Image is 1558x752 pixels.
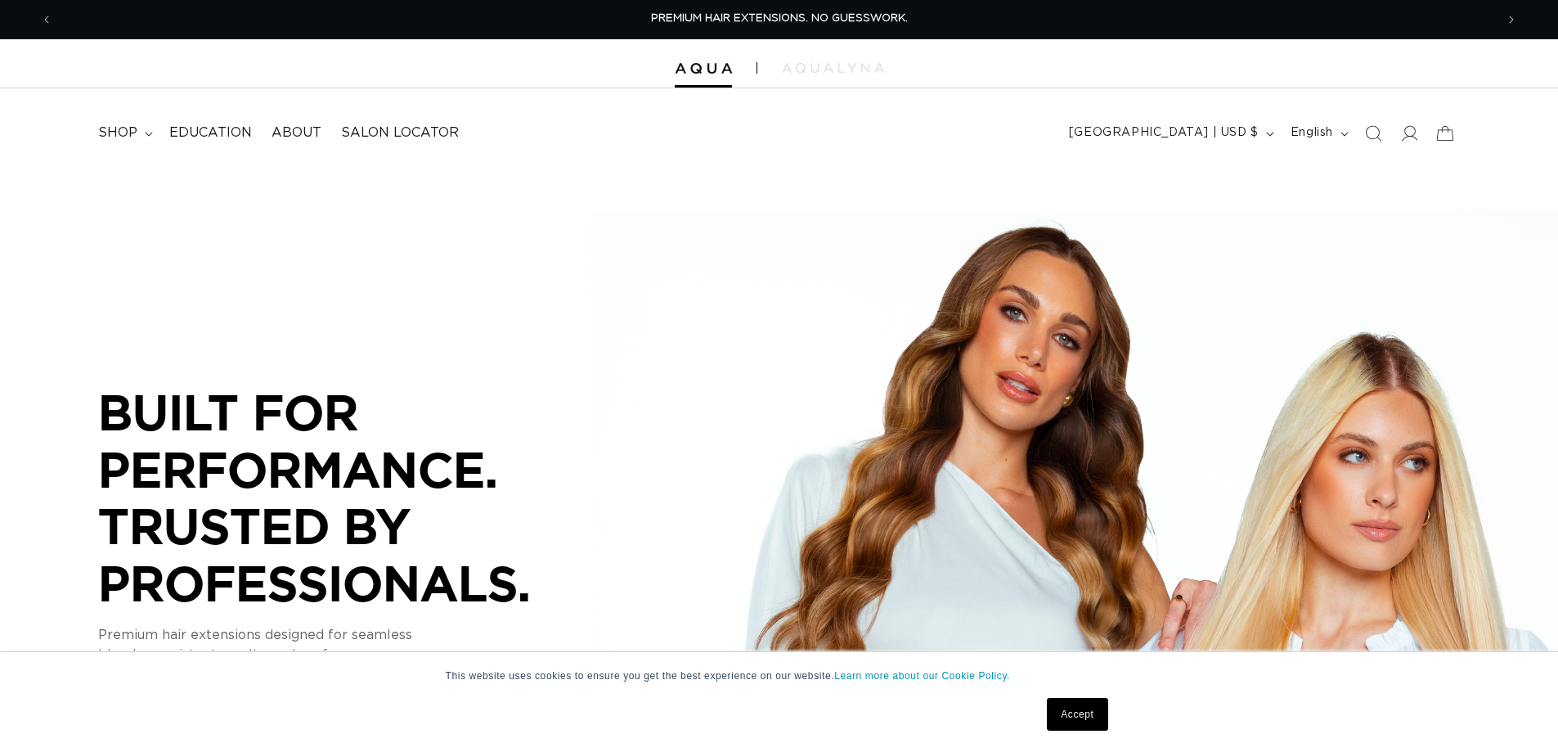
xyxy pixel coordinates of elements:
[1069,124,1259,142] span: [GEOGRAPHIC_DATA] | USD $
[1281,118,1355,149] button: English
[159,115,262,151] a: Education
[675,63,732,74] img: Aqua Hair Extensions
[1059,118,1281,149] button: [GEOGRAPHIC_DATA] | USD $
[98,625,589,684] p: Premium hair extensions designed for seamless blends, consistent results, and performance you can...
[782,63,884,73] img: aqualyna.com
[331,115,469,151] a: Salon Locator
[834,670,1010,682] a: Learn more about our Cookie Policy.
[446,669,1113,683] p: This website uses cookies to ensure you get the best experience on our website.
[1047,698,1107,731] a: Accept
[341,124,459,142] span: Salon Locator
[1355,115,1391,151] summary: Search
[1493,4,1529,35] button: Next announcement
[169,124,252,142] span: Education
[88,115,159,151] summary: shop
[272,124,321,142] span: About
[651,13,908,24] span: PREMIUM HAIR EXTENSIONS. NO GUESSWORK.
[262,115,331,151] a: About
[1291,124,1333,142] span: English
[98,124,137,142] span: shop
[29,4,65,35] button: Previous announcement
[98,384,589,611] p: BUILT FOR PERFORMANCE. TRUSTED BY PROFESSIONALS.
